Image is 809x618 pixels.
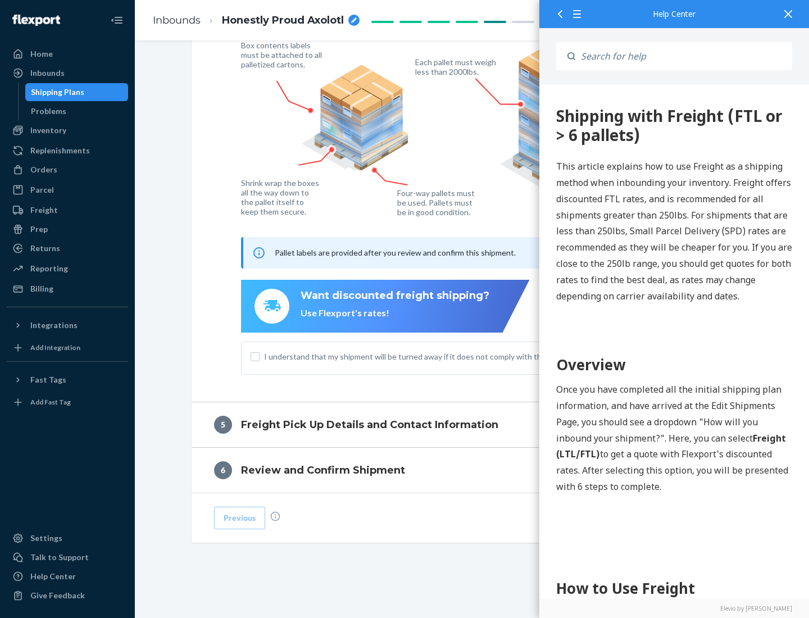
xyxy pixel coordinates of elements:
a: Replenishments [7,142,128,160]
span: Honestly Proud Axolotl [222,13,344,28]
p: This article explains how to use Freight as a shipping method when inbounding your inventory. Fre... [17,74,253,220]
a: Inventory [7,121,128,139]
div: Inbounds [30,67,65,79]
div: Fast Tags [30,374,66,385]
img: Flexport logo [12,15,60,26]
div: Help Center [556,10,792,18]
a: Home [7,45,128,63]
a: Elevio by [PERSON_NAME] [556,605,792,612]
div: 6 [214,461,232,479]
div: Replenishments [30,145,90,156]
figcaption: Shrink wrap the boxes all the way down to the pallet itself to keep them secure. [241,178,321,216]
div: 5 [214,416,232,434]
h4: Review and Confirm Shipment [241,463,405,478]
div: Shipping Plans [31,87,84,98]
input: I understand that my shipment will be turned away if it does not comply with the above guidelines. [251,352,260,361]
span: I understand that my shipment will be turned away if it does not comply with the above guidelines. [264,351,694,362]
div: Home [30,48,53,60]
a: Billing [7,280,128,298]
div: Use Flexport's rates! [301,307,489,320]
a: Talk to Support [7,548,128,566]
div: Billing [30,283,53,294]
div: Inventory [30,125,66,136]
figcaption: Four-way pallets must be used. Pallets must be in good condition. [397,188,475,217]
div: Prep [30,224,48,235]
button: 6Review and Confirm Shipment [192,448,753,493]
figcaption: Each pallet must weigh less than 2000lbs. [415,57,499,76]
div: Problems [31,106,66,117]
a: Help Center [7,567,128,585]
a: Inbounds [153,14,201,26]
div: Give Feedback [30,590,85,601]
a: Problems [25,102,129,120]
div: 360 Shipping with Freight (FTL or > 6 pallets) [17,22,253,60]
button: Integrations [7,316,128,334]
h1: Overview [17,270,253,292]
div: Add Integration [30,343,80,352]
figcaption: Box contents labels must be attached to all palletized cartons. [241,40,325,69]
button: 5Freight Pick Up Details and Contact Information [192,402,753,447]
h2: Step 1: Boxes and Labels [17,526,253,547]
div: Orders [30,164,57,175]
div: Settings [30,533,62,544]
h1: How to Use Freight [17,493,253,515]
a: Inbounds [7,64,128,82]
a: Add Integration [7,339,128,357]
button: Give Feedback [7,587,128,605]
a: Parcel [7,181,128,199]
a: Freight [7,201,128,219]
a: Reporting [7,260,128,278]
a: Prep [7,220,128,238]
div: Reporting [30,263,68,274]
a: Add Fast Tag [7,393,128,411]
div: Freight [30,205,58,216]
a: Settings [7,529,128,547]
input: Search [575,42,792,70]
a: Shipping Plans [25,83,129,101]
button: Close Navigation [106,9,128,31]
button: Fast Tags [7,371,128,389]
div: Integrations [30,320,78,331]
button: Previous [214,507,265,529]
a: Returns [7,239,128,257]
div: Talk to Support [30,552,89,563]
div: Parcel [30,184,54,196]
div: Returns [30,243,60,254]
div: Add Fast Tag [30,397,71,407]
div: Want discounted freight shipping? [301,289,489,303]
span: Pallet labels are provided after you review and confirm this shipment. [275,248,516,257]
a: Orders [7,161,128,179]
p: Once you have completed all the initial shipping plan information, and have arrived at the Edit S... [17,297,253,411]
h4: Freight Pick Up Details and Contact Information [241,417,498,432]
ol: breadcrumbs [144,4,369,37]
div: Help Center [30,571,76,582]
